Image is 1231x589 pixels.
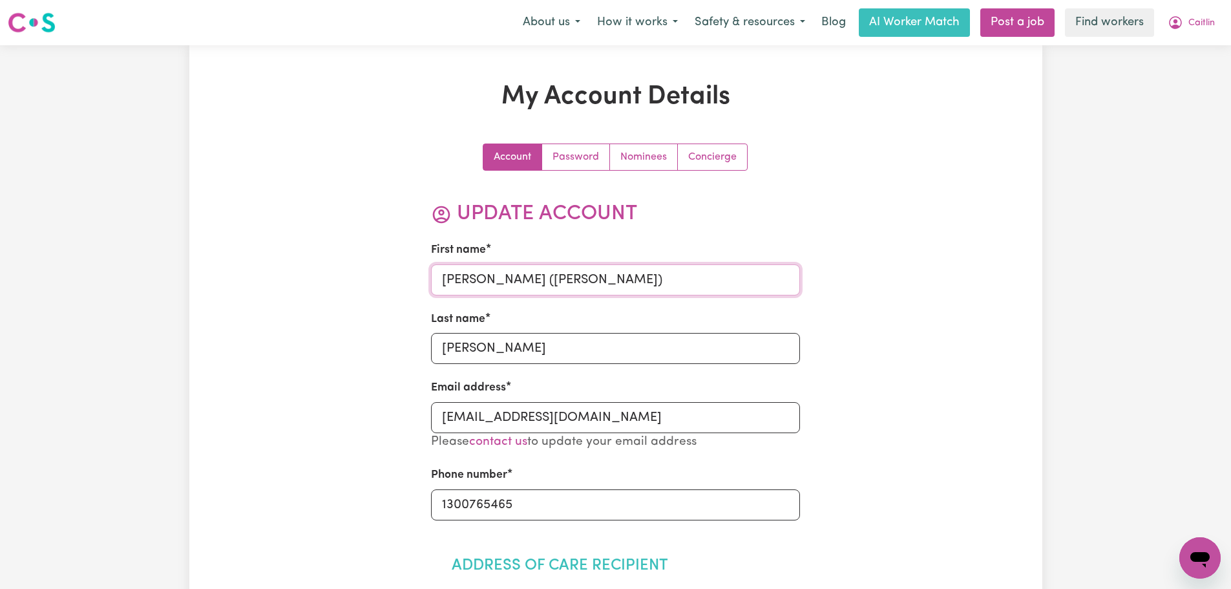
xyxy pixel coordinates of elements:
input: e.g. beth.childs@gmail.com [431,402,800,433]
a: Update account manager [678,144,747,170]
label: Phone number [431,467,507,484]
button: Safety & resources [686,9,814,36]
span: Caitlin [1188,16,1215,30]
label: Last name [431,311,485,328]
h1: My Account Details [339,81,892,112]
button: How it works [589,9,686,36]
img: Careseekers logo [8,11,56,34]
button: My Account [1159,9,1223,36]
a: Find workers [1065,8,1154,37]
label: Email address [431,380,506,396]
button: About us [514,9,589,36]
iframe: Button to launch messaging window [1179,537,1221,579]
a: Update your account [483,144,542,170]
a: Post a job [980,8,1055,37]
a: contact us [469,436,527,448]
input: e.g. Beth [431,264,800,295]
input: e.g. Childs [431,333,800,364]
p: Please to update your email address [431,433,800,452]
label: First name [431,242,486,259]
h2: Update Account [431,202,800,226]
a: AI Worker Match [859,8,970,37]
a: Blog [814,8,854,37]
input: e.g. 0410 123 456 [431,489,800,520]
a: Update your password [542,144,610,170]
a: Careseekers logo [8,8,56,37]
a: Update your nominees [610,144,678,170]
h2: Address of Care Recipient [452,557,779,575]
